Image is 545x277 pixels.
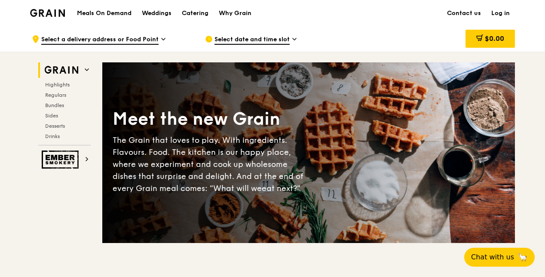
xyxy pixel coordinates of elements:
span: 🦙 [517,252,528,262]
div: Catering [182,0,208,26]
span: $0.00 [485,34,504,43]
a: Weddings [137,0,177,26]
img: Grain web logo [42,62,81,78]
span: eat next?” [262,184,300,193]
span: Desserts [45,123,65,129]
span: Bundles [45,102,64,108]
span: Highlights [45,82,70,88]
span: Chat with us [471,252,514,262]
a: Contact us [442,0,486,26]
span: Regulars [45,92,66,98]
h1: Meals On Demand [77,9,132,18]
a: Catering [177,0,214,26]
img: Ember Smokery web logo [42,151,81,169]
div: Weddings [142,0,171,26]
div: The Grain that loves to play. With ingredients. Flavours. Food. The kitchen is our happy place, w... [113,134,309,194]
span: Select date and time slot [214,35,290,45]
a: Why Grain [214,0,257,26]
div: Why Grain [219,0,251,26]
span: Select a delivery address or Food Point [41,35,159,45]
span: Sides [45,113,58,119]
button: Chat with us🦙 [464,248,535,267]
div: Meet the new Grain [113,108,309,131]
a: Log in [486,0,515,26]
span: Drinks [45,133,60,139]
img: Grain [30,9,65,17]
